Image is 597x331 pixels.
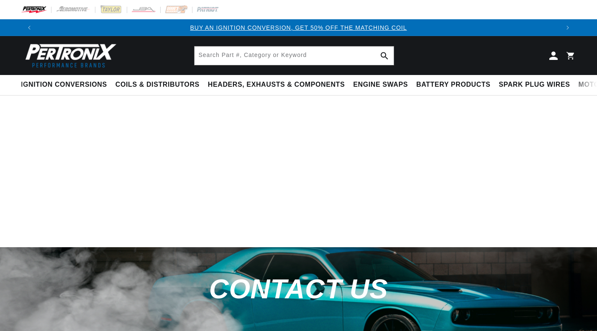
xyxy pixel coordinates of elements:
div: 1 of 3 [38,23,559,32]
span: Ignition Conversions [21,80,107,89]
input: Search Part #, Category or Keyword [195,47,394,65]
summary: Spark Plug Wires [495,75,574,95]
span: Coils & Distributors [115,80,200,89]
span: Contact us [209,274,388,304]
summary: Coils & Distributors [111,75,204,95]
button: Translation missing: en.sections.announcements.previous_announcement [21,19,38,36]
button: Translation missing: en.sections.announcements.next_announcement [559,19,576,36]
div: Announcement [38,23,559,32]
span: Headers, Exhausts & Components [208,80,345,89]
summary: Engine Swaps [349,75,412,95]
summary: Battery Products [412,75,495,95]
img: Pertronix [21,41,117,70]
summary: Ignition Conversions [21,75,111,95]
button: Search Part #, Category or Keyword [375,47,394,65]
a: BUY AN IGNITION CONVERSION, GET 50% OFF THE MATCHING COIL [190,24,407,31]
span: Battery Products [416,80,490,89]
span: Engine Swaps [353,80,408,89]
span: Spark Plug Wires [499,80,570,89]
summary: Headers, Exhausts & Components [204,75,349,95]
